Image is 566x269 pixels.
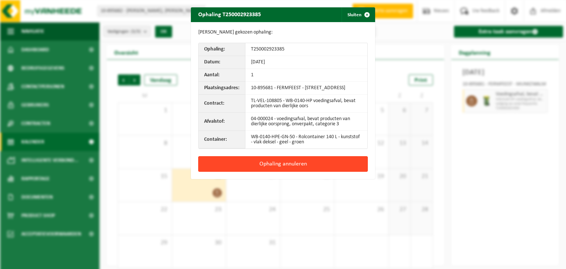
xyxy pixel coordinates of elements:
[199,56,245,69] th: Datum:
[245,43,367,56] td: T250002923385
[245,82,367,95] td: 10-895681 - FERMFEEST - [STREET_ADDRESS]
[245,69,367,82] td: 1
[199,131,245,149] th: Container:
[199,113,245,131] th: Afvalstof:
[342,7,374,22] button: Sluiten
[198,156,368,172] button: Ophaling annuleren
[199,43,245,56] th: Ophaling:
[245,95,367,113] td: TL-VEL-108805 - WB-0140-HP voedingsafval, bevat producten van dierlijke oors
[245,131,367,149] td: WB-0140-HPE-GN-50 - Rolcontainer 140 L - kunststof - vlak deksel - geel - groen
[191,7,268,21] h2: Ophaling T250002923385
[199,95,245,113] th: Contract:
[198,29,368,35] p: [PERSON_NAME] gekozen ophaling:
[245,56,367,69] td: [DATE]
[199,69,245,82] th: Aantal:
[245,113,367,131] td: 04-000024 - voedingsafval, bevat producten van dierlijke oorsprong, onverpakt, categorie 3
[199,82,245,95] th: Plaatsingsadres:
